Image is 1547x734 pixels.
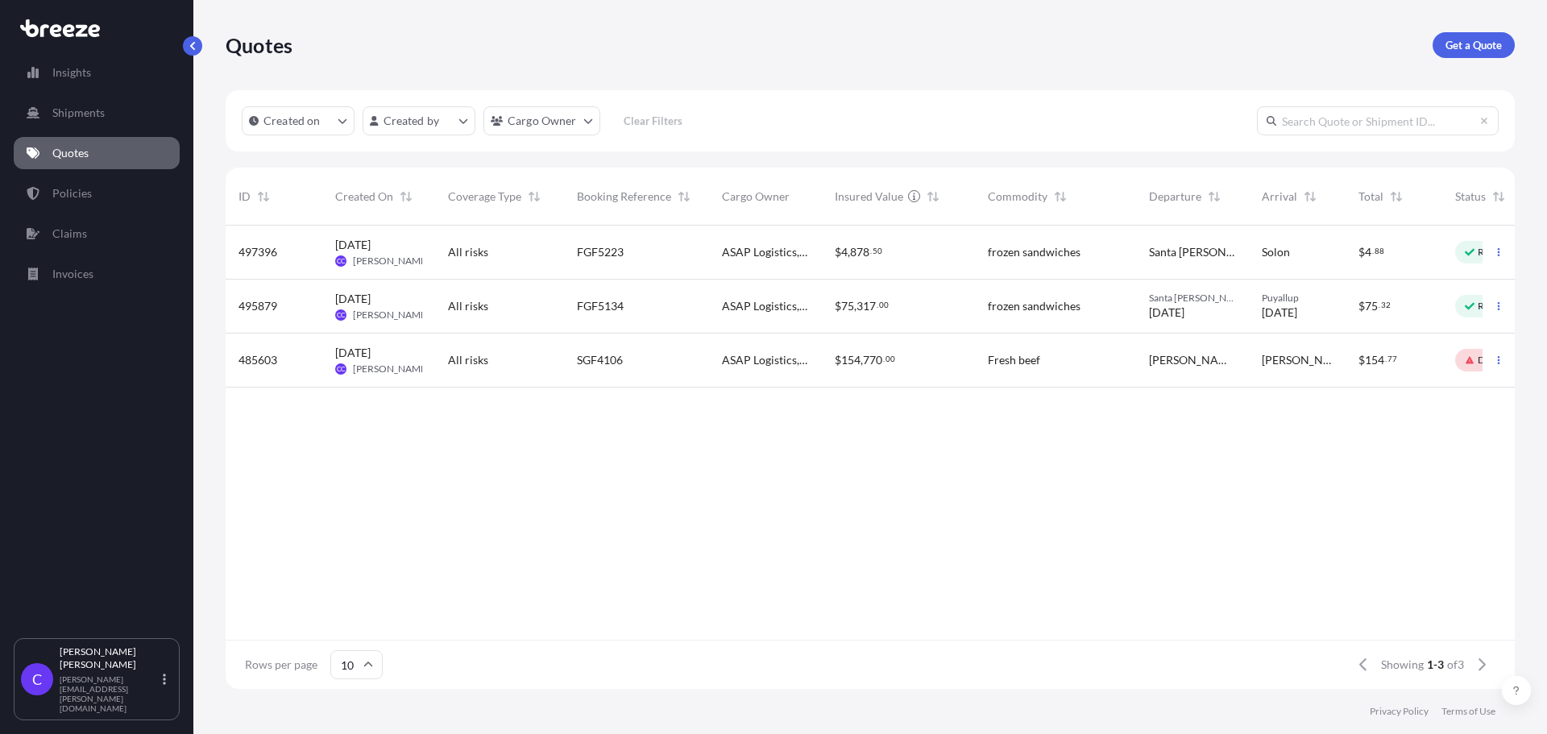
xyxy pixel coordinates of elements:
[835,355,841,366] span: $
[988,298,1080,314] span: frozen sandwiches
[1300,187,1320,206] button: Sort
[363,106,475,135] button: createdBy Filter options
[850,247,869,258] span: 878
[335,291,371,307] span: [DATE]
[1489,187,1508,206] button: Sort
[1149,305,1184,321] span: [DATE]
[1427,657,1444,673] span: 1-3
[1149,189,1201,205] span: Departure
[1262,352,1333,368] span: [PERSON_NAME]
[1455,189,1486,205] span: Status
[525,187,544,206] button: Sort
[885,356,895,362] span: 00
[242,106,355,135] button: createdOn Filter options
[353,363,429,375] span: [PERSON_NAME]
[841,355,861,366] span: 154
[856,301,876,312] span: 317
[337,307,345,323] span: CC
[1433,32,1515,58] a: Get a Quote
[448,352,488,368] span: All risks
[14,218,180,250] a: Claims
[577,298,624,314] span: FGF5134
[14,97,180,129] a: Shipments
[508,113,577,129] p: Cargo Owner
[608,108,699,134] button: Clear Filters
[1149,244,1236,260] span: Santa [PERSON_NAME]
[14,177,180,209] a: Policies
[1365,355,1384,366] span: 154
[835,189,903,205] span: Insured Value
[1205,187,1224,206] button: Sort
[263,113,321,129] p: Created on
[14,137,180,169] a: Quotes
[722,189,790,205] span: Cargo Owner
[854,301,856,312] span: ,
[841,301,854,312] span: 75
[254,187,273,206] button: Sort
[1262,189,1297,205] span: Arrival
[1387,356,1397,362] span: 77
[1149,292,1236,305] span: Santa [PERSON_NAME]
[1381,302,1391,308] span: 32
[238,189,251,205] span: ID
[577,189,671,205] span: Booking Reference
[883,356,885,362] span: .
[1478,246,1505,259] p: Ready
[722,298,809,314] span: ASAP Logistics, LLC
[848,247,850,258] span: ,
[1375,248,1384,254] span: 88
[238,298,277,314] span: 495879
[52,266,93,282] p: Invoices
[52,64,91,81] p: Insights
[448,244,488,260] span: All risks
[988,244,1080,260] span: frozen sandwiches
[1149,352,1236,368] span: [PERSON_NAME]
[577,352,623,368] span: SGF4106
[1445,37,1502,53] p: Get a Quote
[1358,247,1365,258] span: $
[448,189,521,205] span: Coverage Type
[674,187,694,206] button: Sort
[1372,248,1374,254] span: .
[873,248,882,254] span: 50
[863,355,882,366] span: 770
[60,674,160,713] p: [PERSON_NAME][EMAIL_ADDRESS][PERSON_NAME][DOMAIN_NAME]
[384,113,440,129] p: Created by
[1447,657,1464,673] span: of 3
[1381,657,1424,673] span: Showing
[483,106,600,135] button: cargoOwner Filter options
[448,298,488,314] span: All risks
[861,355,863,366] span: ,
[1478,354,1516,367] p: Declined
[353,255,429,267] span: [PERSON_NAME]
[1262,292,1333,305] span: Puyallup
[1370,705,1429,718] a: Privacy Policy
[988,352,1040,368] span: Fresh beef
[337,253,345,269] span: CC
[722,244,809,260] span: ASAP Logistics, LLC
[1385,356,1387,362] span: .
[835,301,841,312] span: $
[226,32,292,58] p: Quotes
[32,671,42,687] span: C
[52,185,92,201] p: Policies
[841,247,848,258] span: 4
[14,258,180,290] a: Invoices
[238,352,277,368] span: 485603
[1441,705,1495,718] a: Terms of Use
[624,113,682,129] p: Clear Filters
[1358,189,1383,205] span: Total
[1365,301,1378,312] span: 75
[1387,187,1406,206] button: Sort
[52,226,87,242] p: Claims
[245,657,317,673] span: Rows per page
[396,187,416,206] button: Sort
[335,237,371,253] span: [DATE]
[1379,302,1380,308] span: .
[1262,244,1290,260] span: Solon
[1365,247,1371,258] span: 4
[835,247,841,258] span: $
[988,189,1047,205] span: Commodity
